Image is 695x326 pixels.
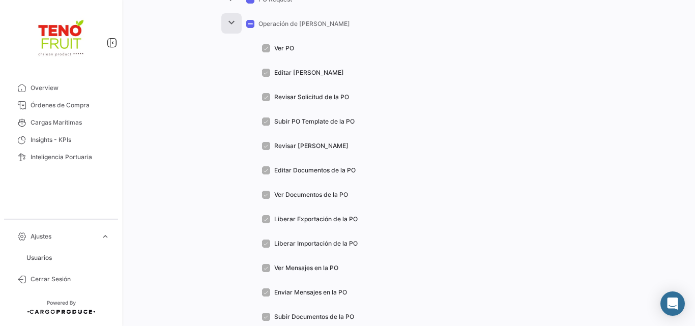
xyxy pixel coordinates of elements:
[31,153,110,162] span: Inteligencia Portuaria
[274,141,349,151] span: Revisar [PERSON_NAME]
[31,101,110,110] span: Órdenes de Compra
[660,291,685,316] div: Abrir Intercom Messenger
[274,93,349,102] span: Revisar Solicitud de la PO
[26,253,52,262] span: Usuarios
[36,12,86,63] img: 4e1e1659-7f63-4117-95b6-a7c145756f79.jpeg
[8,114,114,131] a: Cargas Marítimas
[31,83,110,93] span: Overview
[8,131,114,149] a: Insights - KPIs
[274,190,348,199] span: Ver Documentos de la PO
[101,232,110,241] span: expand_more
[274,263,338,273] span: Ver Mensajes en la PO
[274,312,354,321] span: Subir Documentos de la PO
[8,97,114,114] a: Órdenes de Compra
[31,118,110,127] span: Cargas Marítimas
[31,232,97,241] span: Ajustes
[258,19,350,28] span: Operación de [PERSON_NAME]
[274,117,355,126] span: Subir PO Template de la PO
[8,79,114,97] a: Overview
[8,149,114,166] a: Inteligencia Portuaria
[274,68,344,77] span: Editar [PERSON_NAME]
[225,16,238,28] mat-icon: expand_more
[274,166,356,175] span: Editar Documentos de la PO
[22,250,114,265] a: Usuarios
[274,239,358,248] span: Liberar Importación de la PO
[31,275,110,284] span: Cerrar Sesión
[274,215,358,224] span: Liberar Exportación de la PO
[274,288,347,297] span: Enviar Mensajes en la PO
[31,135,110,144] span: Insights - KPIs
[274,44,294,53] span: Ver PO
[221,13,242,34] button: toggle undefined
